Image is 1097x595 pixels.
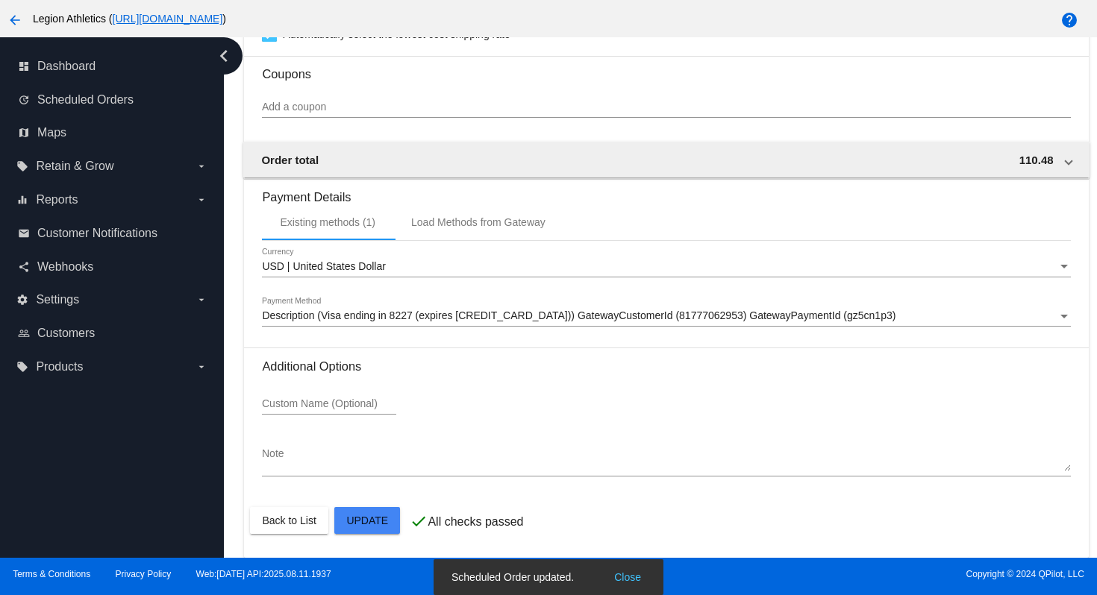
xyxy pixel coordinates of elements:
span: Products [36,360,83,374]
i: email [18,227,30,239]
mat-expansion-panel-header: Order total 110.48 [243,142,1089,177]
a: update Scheduled Orders [18,88,207,112]
span: Scheduled Orders [37,93,134,107]
span: USD | United States Dollar [262,260,385,272]
span: Description (Visa ending in 8227 (expires [CREDIT_CARD_DATA])) GatewayCustomerId (81777062953) Ga... [262,309,896,321]
span: Back to List [262,514,316,526]
a: Terms & Conditions [13,569,90,579]
span: Maps [37,126,66,139]
a: email Customer Notifications [18,221,207,245]
i: equalizer [16,194,28,206]
h3: Additional Options [262,359,1070,374]
span: 110.48 [1019,154,1054,166]
div: Existing methods (1) [280,216,375,228]
button: Back to List [250,507,328,534]
span: Update [346,514,388,526]
i: local_offer [16,361,28,373]
span: Reports [36,193,78,207]
i: arrow_drop_down [196,194,207,206]
a: [URL][DOMAIN_NAME] [113,13,223,25]
mat-select: Currency [262,261,1070,273]
i: arrow_drop_down [196,160,207,172]
i: people_outline [18,327,30,339]
span: Dashboard [37,60,96,73]
i: local_offer [16,160,28,172]
span: Copyright © 2024 QPilot, LLC [561,569,1084,579]
h3: Payment Details [262,179,1070,204]
simple-snack-bar: Scheduled Order updated. [451,570,646,585]
i: dashboard [18,60,30,72]
i: update [18,94,30,106]
p: All checks passed [428,515,523,529]
span: Legion Athletics ( ) [33,13,226,25]
i: share [18,261,30,273]
i: settings [16,294,28,306]
a: Privacy Policy [116,569,172,579]
mat-icon: arrow_back [6,11,24,29]
mat-icon: check [410,512,428,530]
span: Retain & Grow [36,160,113,173]
span: Order total [261,154,319,166]
i: arrow_drop_down [196,294,207,306]
a: Web:[DATE] API:2025.08.11.1937 [196,569,331,579]
button: Close [610,570,646,585]
span: Webhooks [37,260,93,274]
a: people_outline Customers [18,321,207,345]
mat-icon: help [1060,11,1078,29]
span: Settings [36,293,79,306]
a: share Webhooks [18,255,207,279]
div: Load Methods from Gateway [411,216,546,228]
span: Customer Notifications [37,227,157,240]
h3: Coupons [262,56,1070,81]
span: Customers [37,327,95,340]
mat-select: Payment Method [262,310,1070,322]
a: dashboard Dashboard [18,54,207,78]
button: Update [334,507,400,534]
input: Custom Name (Optional) [262,398,396,410]
i: arrow_drop_down [196,361,207,373]
input: Add a coupon [262,101,1070,113]
i: map [18,127,30,139]
a: map Maps [18,121,207,145]
i: chevron_left [212,44,236,68]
